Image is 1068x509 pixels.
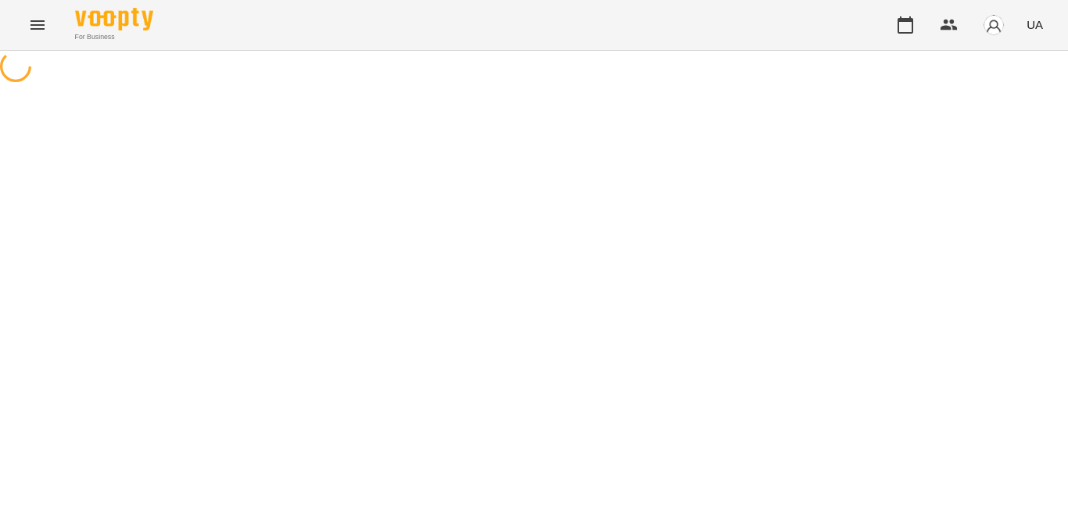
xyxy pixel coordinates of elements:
button: Menu [19,6,56,44]
img: Voopty Logo [75,8,153,30]
span: UA [1027,16,1043,33]
button: UA [1020,10,1049,39]
span: For Business [75,32,153,42]
img: avatar_s.png [983,14,1005,36]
